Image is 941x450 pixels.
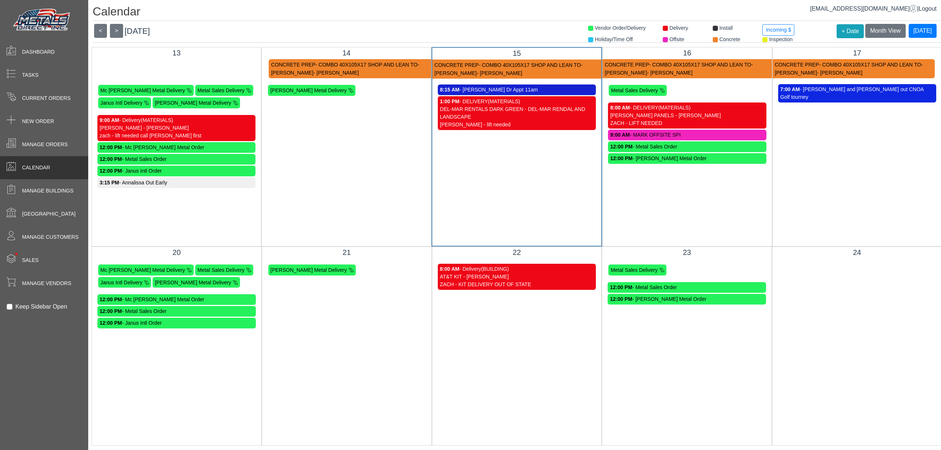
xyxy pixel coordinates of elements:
[100,124,253,132] div: [PERSON_NAME] - [PERSON_NAME]
[610,132,630,138] strong: 9:00 AM
[271,62,419,76] span: - [PERSON_NAME]
[100,87,185,93] span: Mc [PERSON_NAME] Metal Delivery
[267,47,425,58] div: 14
[22,71,39,79] span: Tasks
[100,116,253,124] div: - Delivery
[100,307,254,315] div: - Metal Sales Order
[610,296,632,302] strong: 12:00 PM
[100,279,142,285] span: Janus Intl Delivery
[97,47,255,58] div: 13
[100,168,122,174] strong: 12:00 PM
[817,70,863,76] span: - [PERSON_NAME]
[611,87,658,93] span: Metal Sales Delivery
[610,143,764,151] div: - Metal Sales Order
[605,62,649,68] span: CONCRETE PREP
[197,267,244,273] span: Metal Sales Delivery
[595,36,633,42] span: Holiday/Time Off
[100,144,122,150] strong: 12:00 PM
[440,87,459,93] strong: 8:15 AM
[155,279,231,285] span: [PERSON_NAME] Metal Delivery
[11,7,74,34] img: Metals Direct Inc Logo
[610,131,764,139] div: - MARK OFFSITE SPI
[100,179,253,187] div: - Annalissa Out Early
[819,62,921,68] span: - COMBO 40X105X17 SHOP AND LEAN TO
[271,62,315,68] span: CONCRETE PREP
[100,144,253,151] div: - Mc [PERSON_NAME] Metal Order
[610,155,633,161] strong: 12:00 PM
[488,98,520,104] span: (MATERIALS)
[270,87,347,93] span: [PERSON_NAME] Metal Delivery
[610,144,633,150] strong: 12:00 PM
[22,256,39,264] span: Sales
[610,284,764,291] div: - Metal Sales Order
[919,6,937,12] span: Logout
[778,247,936,258] div: 24
[93,4,941,21] h1: Calendar
[22,164,50,172] span: Calendar
[780,86,800,92] strong: 7:00 AM
[780,86,934,101] div: - [PERSON_NAME] and [PERSON_NAME] out CNOA Golf tourney
[155,100,231,106] span: [PERSON_NAME] Metal Delivery
[870,28,901,34] span: Month View
[197,87,244,93] span: Metal Sales Delivery
[438,48,596,59] div: 15
[100,156,122,162] strong: 12:00 PM
[100,320,122,326] strong: 12:00 PM
[434,62,583,76] span: - [PERSON_NAME]
[438,247,596,258] div: 22
[440,265,594,273] div: - Delivery
[762,24,794,36] button: Incoming $
[100,319,254,327] div: - Janus Intl Order
[434,62,479,68] span: CONCRETE PREP
[22,118,54,125] span: New Order
[15,302,67,311] label: Keep Sidebar Open
[909,24,937,38] button: [DATE]
[440,281,594,288] div: ZACH - KIT DELIVERY OUT OF STATE
[100,308,122,314] strong: 12:00 PM
[719,25,733,31] span: Install
[22,187,74,195] span: Manage Buildings
[719,36,740,42] span: Concrete
[100,117,119,123] strong: 9:00 AM
[100,180,119,186] strong: 3:15 PM
[610,119,764,127] div: ZACH - LIFT NEEDED
[100,267,185,273] span: Mc [PERSON_NAME] Metal Delivery
[810,6,917,12] a: [EMAIL_ADDRESS][DOMAIN_NAME]
[97,247,256,258] div: 20
[268,247,426,258] div: 21
[769,36,792,42] span: Inspection
[100,100,142,106] span: Janus Intl Delivery
[440,98,594,105] div: - DELIVERY
[125,26,150,36] span: [DATE]
[100,296,254,303] div: - Mc [PERSON_NAME] Metal Order
[610,284,632,290] strong: 12:00 PM
[100,155,253,163] div: - Metal Sales Order
[775,62,819,68] span: CONCRETE PREP
[479,62,581,68] span: - COMBO 40X105X17 SHOP AND LEAN TO
[477,70,522,76] span: - [PERSON_NAME]
[611,267,658,273] span: Metal Sales Delivery
[440,266,459,272] strong: 8:00 AM
[608,247,766,258] div: 23
[647,70,693,76] span: - [PERSON_NAME]
[22,141,68,148] span: Manage Orders
[669,25,688,31] span: Delivery
[315,62,418,68] span: - COMBO 40X105X17 SHOP AND LEAN TO
[610,104,764,112] div: - DELIVERY
[865,24,905,38] button: Month View
[608,47,766,58] div: 16
[100,296,122,302] strong: 12:00 PM
[669,36,684,42] span: Offsite
[658,105,691,111] span: (MATERIALS)
[837,24,864,38] button: + Date
[22,94,71,102] span: Current Orders
[94,24,107,38] button: <
[100,167,253,175] div: - Janus Intl Order
[649,62,751,68] span: - COMBO 40X105X17 SHOP AND LEAN TO
[775,62,923,76] span: - [PERSON_NAME]
[22,280,71,287] span: Manage Vendors
[100,132,253,140] div: zach - lift needed call [PERSON_NAME] first
[440,121,594,129] div: [PERSON_NAME] - lift needed
[271,267,347,273] span: [PERSON_NAME] Metal Delivery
